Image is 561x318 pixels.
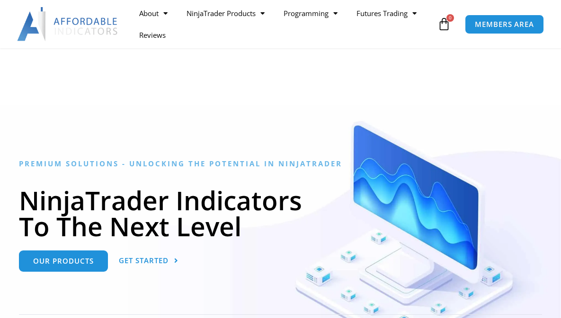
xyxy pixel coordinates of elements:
[347,2,426,24] a: Futures Trading
[119,250,178,272] a: Get Started
[19,187,542,239] h1: NinjaTrader Indicators To The Next Level
[119,257,169,264] span: Get Started
[177,2,274,24] a: NinjaTrader Products
[446,14,454,22] span: 0
[423,10,465,38] a: 0
[465,15,544,34] a: MEMBERS AREA
[19,159,542,168] h6: Premium Solutions - Unlocking the Potential in NinjaTrader
[130,2,177,24] a: About
[130,24,175,46] a: Reviews
[33,258,94,265] span: Our Products
[130,2,435,46] nav: Menu
[475,21,534,28] span: MEMBERS AREA
[274,2,347,24] a: Programming
[19,250,108,272] a: Our Products
[17,7,119,41] img: LogoAI | Affordable Indicators – NinjaTrader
